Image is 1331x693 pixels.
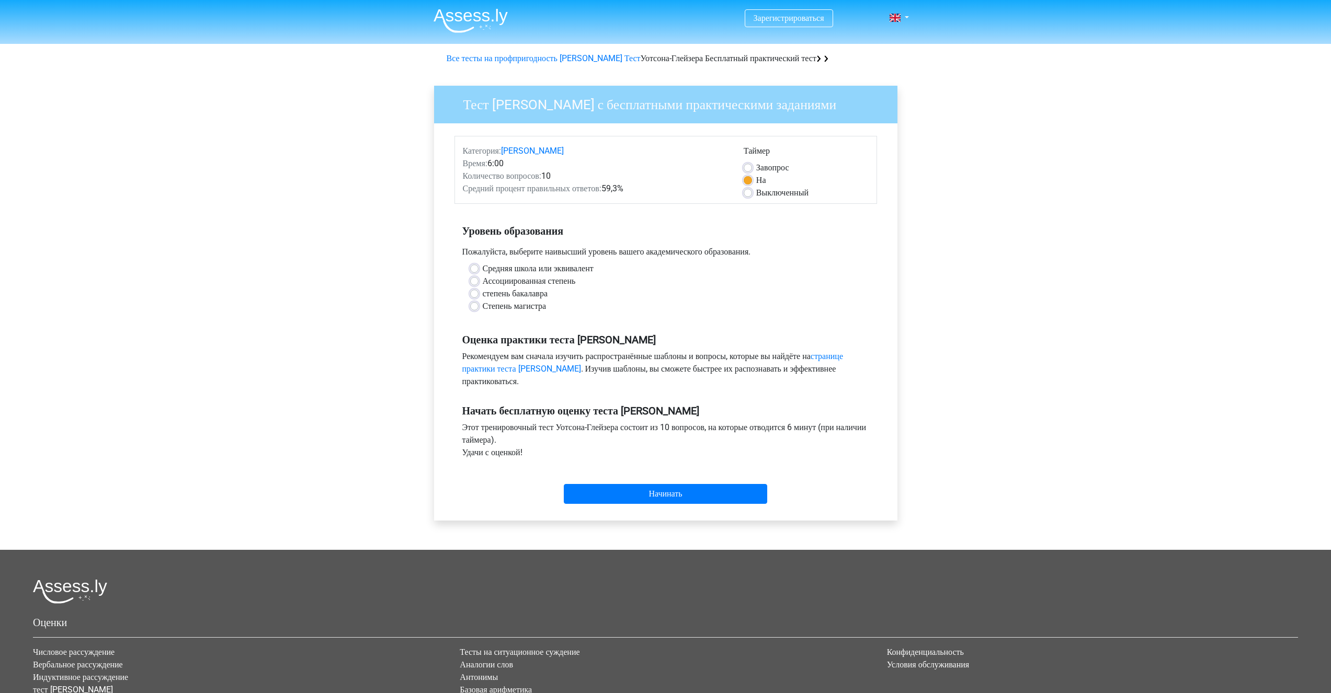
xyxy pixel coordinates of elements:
font: Удачи с оценкой! [462,447,522,457]
a: Конфиденциальность [887,647,964,657]
a: Аналогии слов [460,660,513,669]
font: . Изучив шаблоны, вы сможете быстрее их распознавать и эффективнее практиковаться. [462,364,836,386]
font: Оценки [33,616,67,629]
font: Средний процент правильных ответов: [463,183,601,193]
font: Время: [463,158,487,168]
font: Начать бесплатную оценку теста [PERSON_NAME] [462,405,700,417]
img: Логотип Assessly [33,579,107,604]
a: Индуктивное рассуждение [33,672,128,682]
font: 59,3% [601,183,623,193]
font: Уровень образования [462,225,564,237]
font: На [756,175,766,185]
a: Числовое рассуждение [33,647,115,657]
font: Пожалуйста, выберите наивысший уровень вашего академического образования. [462,247,751,257]
font: Выключенный [756,188,809,198]
font: 6:00 [487,158,504,168]
font: Этот тренировочный тест Уотсона-Глейзера состоит из 10 вопросов, на которые отводится 6 минут (пр... [462,422,867,445]
font: Оценка практики теста [PERSON_NAME] [462,333,656,346]
font: степень бакалавра [483,288,548,298]
font: Уотсона-Глейзера Бесплатный практический тест [641,53,816,63]
font: Средняя школа или эквивалент [483,263,594,273]
a: [PERSON_NAME] Тест [560,53,641,63]
font: За [756,163,764,172]
font: Тест [PERSON_NAME] с бесплатными практическими заданиями [463,97,837,112]
a: Все тесты на профпригодность [447,53,558,63]
a: Зарегистрироваться [754,13,824,23]
font: Степень магистра [483,301,547,311]
font: вопрос [764,163,789,172]
font: Количество вопросов: [463,171,541,181]
a: Антонимы [460,672,498,682]
font: Категория: [463,146,501,156]
a: [PERSON_NAME] [501,146,564,156]
font: Таймер [744,146,770,156]
a: Условия обслуживания [887,660,970,669]
a: Вербальное рассуждение [33,660,123,669]
img: Оценочно [434,8,508,33]
a: Тесты на ситуационное суждение [460,647,579,657]
input: Начинать [564,484,767,504]
font: Рекомендуем вам сначала изучить распространённые шаблоны и вопросы, которые вы найдёте на [462,351,811,361]
font: 10 [541,171,551,181]
font: Ассоциированная степень [483,276,576,286]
